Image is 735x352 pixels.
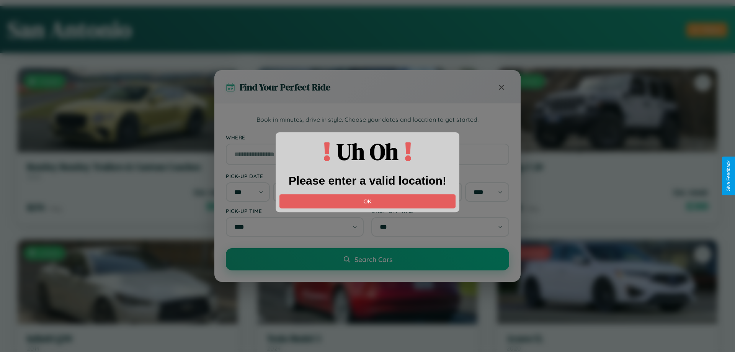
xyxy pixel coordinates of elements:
label: Where [226,134,509,141]
label: Drop-off Time [371,208,509,214]
label: Pick-up Date [226,173,364,179]
span: Search Cars [354,255,392,264]
p: Book in minutes, drive in style. Choose your dates and location to get started. [226,115,509,125]
h3: Find Your Perfect Ride [240,81,330,93]
label: Pick-up Time [226,208,364,214]
label: Drop-off Date [371,173,509,179]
